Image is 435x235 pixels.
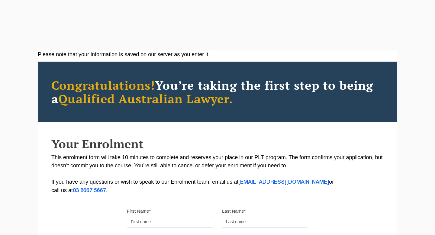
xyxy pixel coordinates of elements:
[51,77,155,93] span: Congratulations!
[222,208,246,214] label: Last Name*
[58,91,233,107] span: Qualified Australian Lawyer.
[127,216,213,228] input: First name
[38,50,397,59] div: Please note that your information is saved on our server as you enter it.
[51,137,384,150] h2: Your Enrolment
[51,153,384,195] p: This enrolment form will take 10 minutes to complete and reserves your place in our PLT program. ...
[51,78,384,105] h2: You’re taking the first step to being a
[127,208,151,214] label: First Name*
[73,188,106,193] a: 03 8667 5667
[222,216,308,228] input: Last name
[238,180,329,185] a: [EMAIL_ADDRESS][DOMAIN_NAME]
